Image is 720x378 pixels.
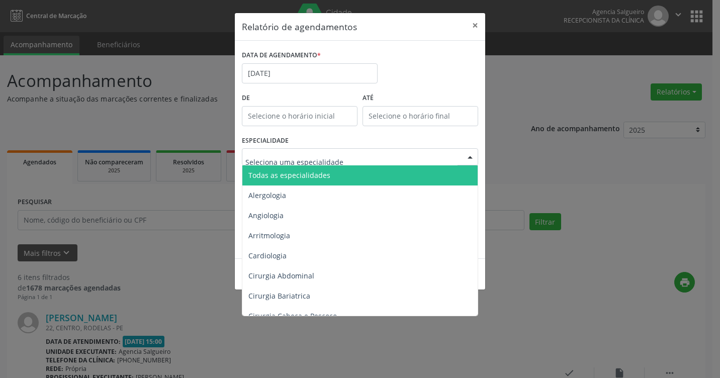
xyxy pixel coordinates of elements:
h5: Relatório de agendamentos [242,20,357,33]
span: Todas as especialidades [248,170,330,180]
label: ESPECIALIDADE [242,133,289,149]
span: Cirurgia Cabeça e Pescoço [248,311,337,321]
span: Cirurgia Abdominal [248,271,314,280]
label: DATA DE AGENDAMENTO [242,48,321,63]
span: Angiologia [248,211,284,220]
span: Cirurgia Bariatrica [248,291,310,301]
input: Selecione o horário inicial [242,106,357,126]
span: Alergologia [248,191,286,200]
span: Cardiologia [248,251,287,260]
span: Arritmologia [248,231,290,240]
input: Selecione o horário final [363,106,478,126]
input: Selecione uma data ou intervalo [242,63,378,83]
input: Seleciona uma especialidade [245,152,458,172]
button: Close [465,13,485,38]
label: De [242,90,357,106]
label: ATÉ [363,90,478,106]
